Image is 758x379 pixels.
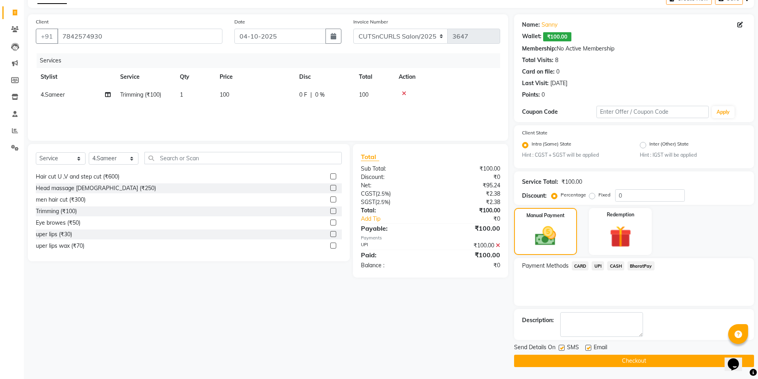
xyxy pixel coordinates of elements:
div: Coupon Code [522,108,597,116]
div: ₹100.00 [431,224,506,233]
th: Price [215,68,294,86]
div: men hair cut (₹300) [36,196,86,204]
th: Service [115,68,175,86]
span: SGST [361,198,375,206]
span: | [310,91,312,99]
span: CASH [607,261,624,270]
div: 8 [555,56,558,64]
label: Client [36,18,49,25]
div: ₹100.00 [431,250,506,260]
div: Description: [522,316,554,325]
a: Add Tip [355,215,443,223]
div: Balance : [355,261,431,270]
div: ₹100.00 [431,241,506,250]
div: Net: [355,181,431,190]
div: No Active Membership [522,45,746,53]
span: 2.5% [377,199,389,205]
span: Payment Methods [522,262,569,270]
input: Search by Name/Mobile/Email/Code [57,29,222,44]
label: Manual Payment [526,212,565,219]
div: Last Visit: [522,79,549,87]
span: 0 % [315,91,325,99]
label: Date [234,18,245,25]
span: ₹100.00 [543,32,571,41]
button: Apply [712,106,735,118]
div: 0 [556,68,559,76]
label: Percentage [561,191,586,198]
div: ₹0 [431,261,506,270]
div: Total: [355,206,431,215]
div: Payments [361,235,500,241]
input: Search or Scan [144,152,342,164]
span: 100 [359,91,368,98]
label: Invoice Number [353,18,388,25]
button: +91 [36,29,58,44]
th: Disc [294,68,354,86]
div: Name: [522,21,540,29]
div: Discount: [522,192,547,200]
div: ₹0 [443,215,506,223]
span: 2.5% [377,190,389,197]
div: Card on file: [522,68,555,76]
div: ₹2.38 [431,198,506,206]
span: Trimming (₹100) [120,91,161,98]
label: Fixed [598,191,610,198]
div: uper lips wax (₹70) [36,242,84,250]
th: Total [354,68,394,86]
div: ₹95.24 [431,181,506,190]
div: Membership: [522,45,557,53]
div: [DATE] [550,79,567,87]
small: Hint : CGST + SGST will be applied [522,152,628,159]
span: BharatPay [627,261,655,270]
input: Enter Offer / Coupon Code [596,106,709,118]
div: Eye browes (₹50) [36,219,80,227]
div: Points: [522,91,540,99]
a: Sanny [542,21,557,29]
div: Hair cut U ,V and step cut (₹600) [36,173,119,181]
span: SMS [567,343,579,353]
div: Sub Total: [355,165,431,173]
span: 100 [220,91,229,98]
th: Qty [175,68,215,86]
div: Paid: [355,250,431,260]
label: Client State [522,129,548,136]
div: Wallet: [522,32,542,41]
div: Trimming (₹100) [36,207,77,216]
span: CARD [572,261,589,270]
small: Hint : IGST will be applied [640,152,746,159]
span: 4.Sameer [41,91,65,98]
iframe: chat widget [725,347,750,371]
div: Service Total: [522,178,558,186]
span: 0 F [299,91,307,99]
div: ₹2.38 [431,190,506,198]
div: Payable: [355,224,431,233]
div: Total Visits: [522,56,553,64]
div: Services [37,53,506,68]
label: Inter (Other) State [649,140,689,150]
th: Action [394,68,500,86]
span: Total [361,153,379,161]
span: Send Details On [514,343,555,353]
div: ₹100.00 [561,178,582,186]
div: ( ) [355,198,431,206]
span: 1 [180,91,183,98]
span: Email [594,343,607,353]
div: ₹0 [431,173,506,181]
span: CGST [361,190,376,197]
label: Intra (Same) State [532,140,571,150]
div: 0 [542,91,545,99]
div: ₹100.00 [431,206,506,215]
div: ₹100.00 [431,165,506,173]
div: Head massage [DEMOGRAPHIC_DATA] (₹250) [36,184,156,192]
span: UPI [592,261,604,270]
div: uper lips (₹30) [36,230,72,239]
img: _cash.svg [528,224,563,248]
img: _gift.svg [603,223,638,250]
label: Redemption [607,211,634,218]
button: Checkout [514,355,754,367]
div: Discount: [355,173,431,181]
div: UPI [355,241,431,250]
div: ( ) [355,190,431,198]
th: Stylist [36,68,115,86]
